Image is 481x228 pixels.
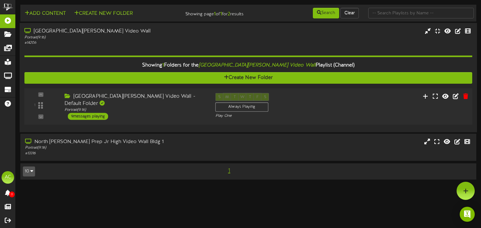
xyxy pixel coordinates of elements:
div: Showing Folders for the Playlist (Channel) [20,59,477,72]
div: North [PERSON_NAME] Prep Jr High Video Wall Bldg 1 [25,138,206,146]
button: 10 [23,166,35,176]
div: Portrait ( 9:16 ) [24,35,205,40]
button: Create New Folder [72,10,135,17]
span: 0 [9,191,15,197]
i: [GEOGRAPHIC_DATA][PERSON_NAME] Video Wall [199,62,316,68]
div: Portrait ( 9:16 ) [65,107,206,113]
div: Always Playing [215,102,268,112]
button: Search [313,8,339,18]
div: AC [2,171,14,184]
div: Play One [215,113,319,119]
div: [GEOGRAPHIC_DATA][PERSON_NAME] Video Wall - Default Folder [65,93,206,107]
input: -- Search Playlists by Name -- [368,8,474,18]
div: Open Intercom Messenger [460,207,475,222]
div: Portrait ( 9:16 ) [25,145,206,151]
div: [GEOGRAPHIC_DATA][PERSON_NAME] Video Wall [24,28,205,35]
div: 9 messages playing [68,113,108,120]
div: Showing page of for results [172,7,248,18]
div: # 14206 [24,40,205,46]
button: Add Content [23,10,68,17]
strong: 1 [214,11,216,17]
button: Clear [340,8,359,18]
strong: 1 [220,11,222,17]
button: Create New Folder [24,72,472,84]
span: 1 [226,167,232,174]
div: # 13316 [25,151,206,156]
span: 1 [162,62,164,68]
strong: 2 [228,11,230,17]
